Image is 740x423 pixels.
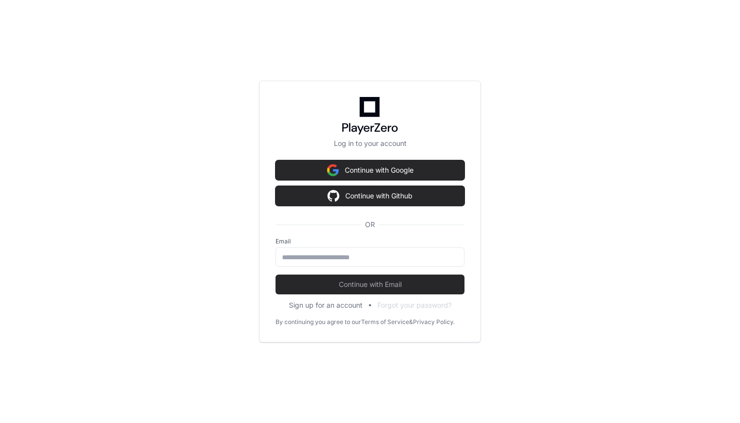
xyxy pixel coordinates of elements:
button: Continue with Email [276,275,464,294]
p: Log in to your account [276,139,464,148]
img: Sign in with google [327,186,339,206]
span: Continue with Email [276,280,464,289]
button: Continue with Github [276,186,464,206]
img: Sign in with google [327,160,339,180]
button: Sign up for an account [289,300,363,310]
button: Continue with Google [276,160,464,180]
div: & [409,318,413,326]
a: Privacy Policy. [413,318,455,326]
button: Forgot your password? [377,300,452,310]
a: Terms of Service [361,318,409,326]
label: Email [276,237,464,245]
span: OR [361,220,379,230]
div: By continuing you agree to our [276,318,361,326]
